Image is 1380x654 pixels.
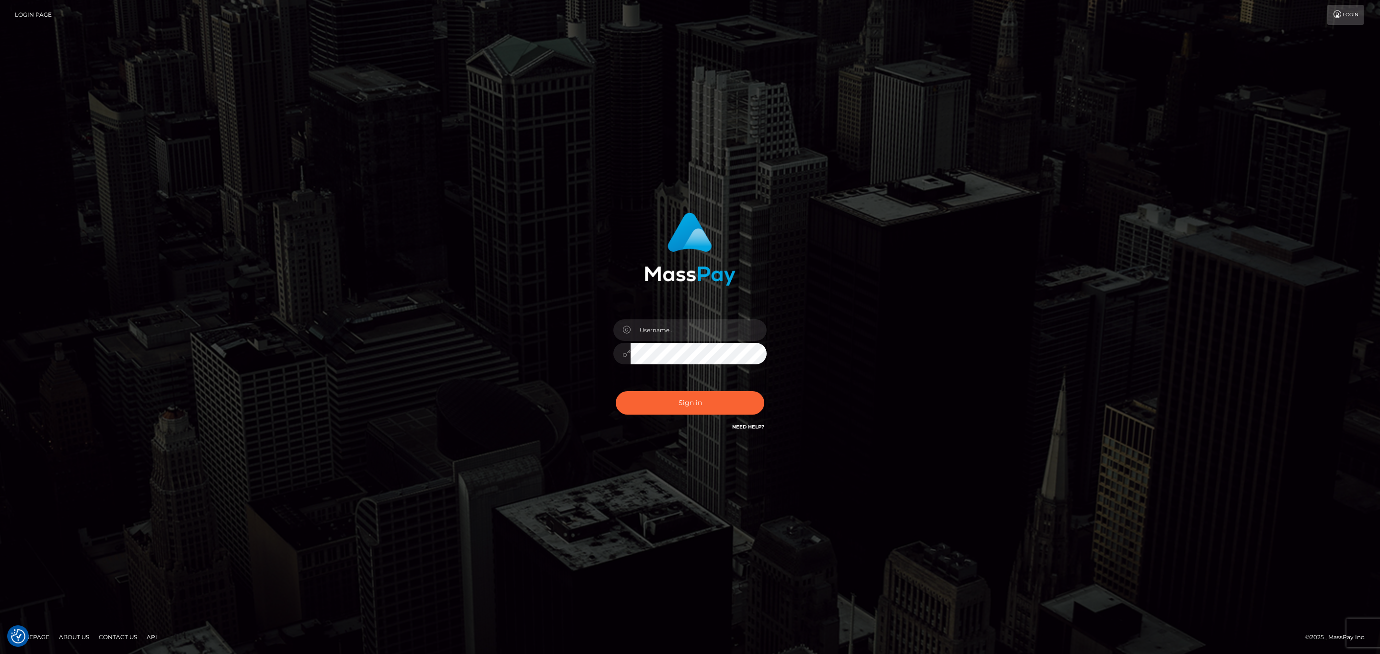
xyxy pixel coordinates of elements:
[1327,5,1364,25] a: Login
[616,391,764,415] button: Sign in
[95,630,141,644] a: Contact Us
[143,630,161,644] a: API
[11,629,25,643] button: Consent Preferences
[1305,632,1373,643] div: © 2025 , MassPay Inc.
[55,630,93,644] a: About Us
[11,630,53,644] a: Homepage
[732,424,764,430] a: Need Help?
[15,5,52,25] a: Login Page
[644,213,736,286] img: MassPay Login
[631,319,767,341] input: Username...
[11,629,25,643] img: Revisit consent button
